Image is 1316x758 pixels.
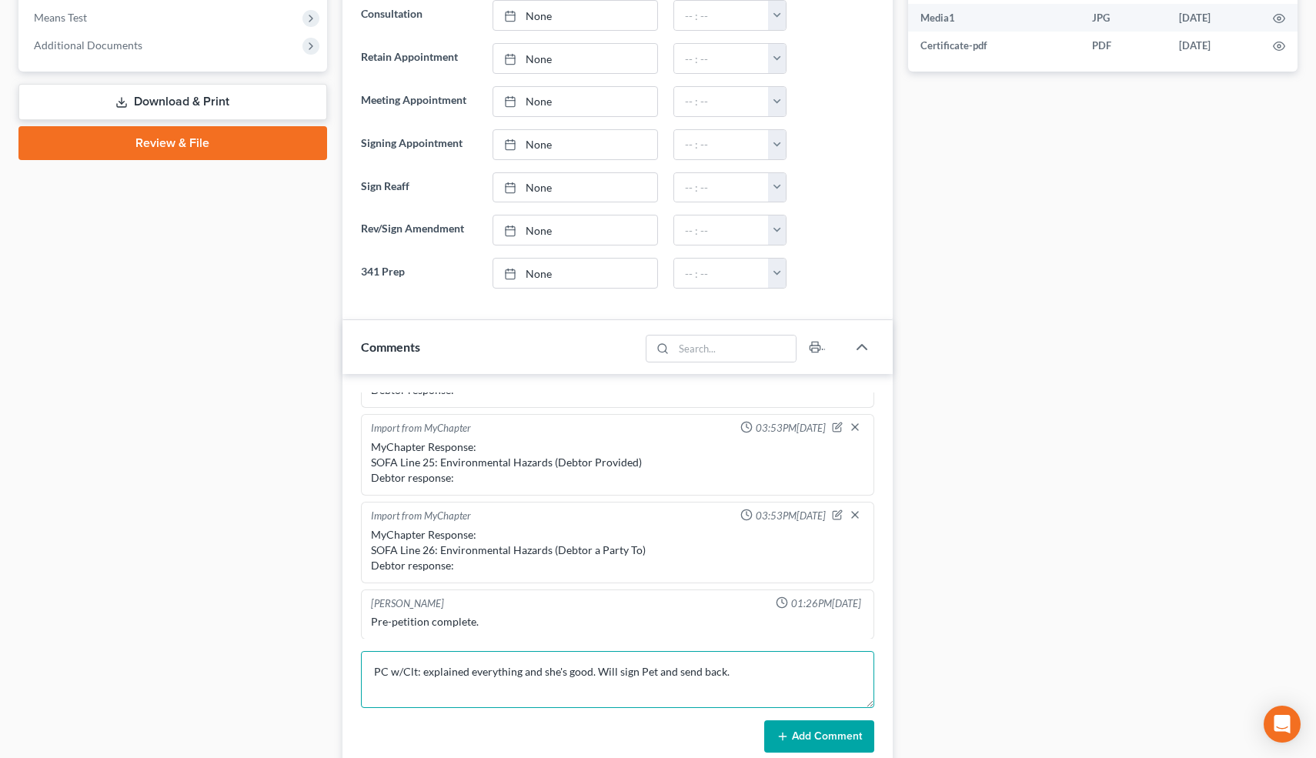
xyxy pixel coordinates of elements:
input: Search... [674,336,797,362]
a: None [493,215,656,245]
td: Certificate-pdf [908,32,1080,59]
a: None [493,1,656,30]
span: Additional Documents [34,38,142,52]
div: Open Intercom Messenger [1264,706,1301,743]
input: -- : -- [674,130,769,159]
input: -- : -- [674,215,769,245]
input: -- : -- [674,87,769,116]
a: Review & File [18,126,327,160]
div: Import from MyChapter [371,509,471,524]
td: [DATE] [1167,32,1261,59]
a: Download & Print [18,84,327,120]
span: Means Test [34,11,87,24]
input: -- : -- [674,259,769,288]
a: None [493,87,656,116]
label: Sign Reaff [353,172,486,203]
td: Media1 [908,4,1080,32]
td: JPG [1080,4,1167,32]
input: -- : -- [674,44,769,73]
label: Rev/Sign Amendment [353,215,486,245]
a: None [493,259,656,288]
span: 03:53PM[DATE] [756,421,826,436]
div: Pre-petition complete. [371,614,865,629]
input: -- : -- [674,1,769,30]
label: Signing Appointment [353,129,486,160]
label: Retain Appointment [353,43,486,74]
td: [DATE] [1167,4,1261,32]
span: 03:53PM[DATE] [756,509,826,523]
label: Meeting Appointment [353,86,486,117]
div: [PERSON_NAME] [371,596,444,611]
div: MyChapter Response: SOFA Line 26: Environmental Hazards (Debtor a Party To) Debtor response: [371,527,865,573]
span: 01:26PM[DATE] [791,596,861,611]
span: Comments [361,339,420,354]
a: None [493,44,656,73]
div: Import from MyChapter [371,421,471,436]
button: Add Comment [764,720,874,753]
label: 341 Prep [353,258,486,289]
input: -- : -- [674,173,769,202]
td: PDF [1080,32,1167,59]
div: MyChapter Response: SOFA Line 25: Environmental Hazards (Debtor Provided) Debtor response: [371,439,865,486]
a: None [493,130,656,159]
a: None [493,173,656,202]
